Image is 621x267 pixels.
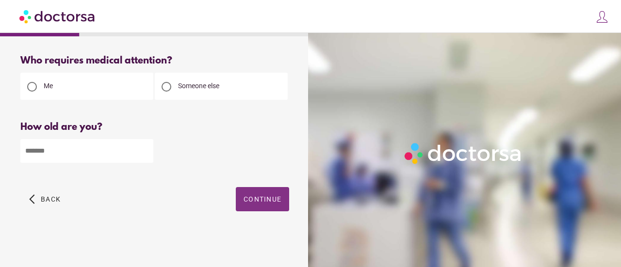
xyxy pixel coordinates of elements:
[41,195,61,203] span: Back
[44,82,53,90] span: Me
[401,140,525,167] img: Logo-Doctorsa-trans-White-partial-flat.png
[595,10,609,24] img: icons8-customer-100.png
[20,55,289,66] div: Who requires medical attention?
[236,187,289,211] button: Continue
[25,187,65,211] button: arrow_back_ios Back
[178,82,219,90] span: Someone else
[20,122,289,133] div: How old are you?
[19,5,96,27] img: Doctorsa.com
[244,195,281,203] span: Continue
